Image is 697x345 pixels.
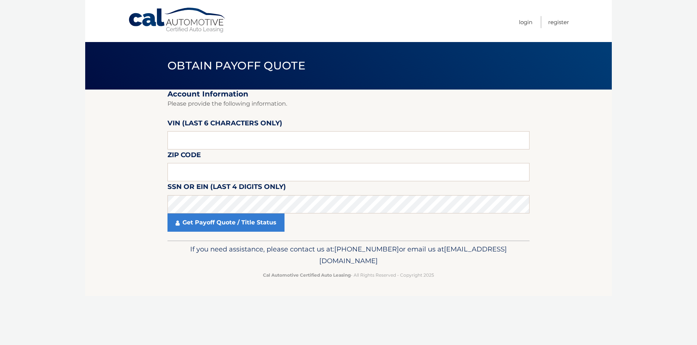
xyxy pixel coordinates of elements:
p: - All Rights Reserved - Copyright 2025 [172,271,525,279]
strong: Cal Automotive Certified Auto Leasing [263,272,351,278]
label: Zip Code [167,149,201,163]
span: Obtain Payoff Quote [167,59,305,72]
a: Register [548,16,569,28]
span: [PHONE_NUMBER] [334,245,399,253]
a: Login [519,16,532,28]
a: Get Payoff Quote / Title Status [167,213,285,232]
h2: Account Information [167,90,530,99]
p: Please provide the following information. [167,99,530,109]
a: Cal Automotive [128,7,227,33]
p: If you need assistance, please contact us at: or email us at [172,243,525,267]
label: VIN (last 6 characters only) [167,118,282,131]
label: SSN or EIN (last 4 digits only) [167,181,286,195]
